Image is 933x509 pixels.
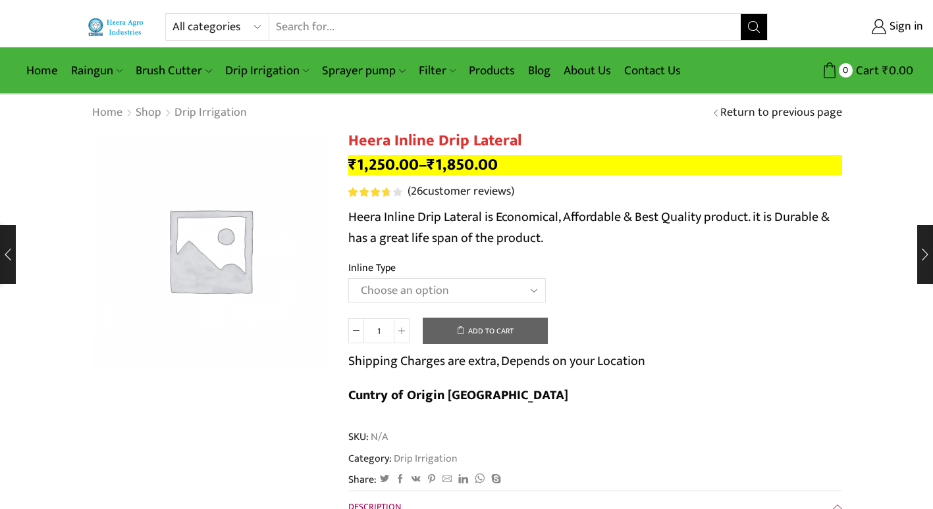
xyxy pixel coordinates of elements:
[315,55,412,86] a: Sprayer pump
[427,151,498,178] bdi: 1,850.00
[348,187,402,197] div: Rated 3.81 out of 5
[839,63,853,77] span: 0
[174,105,248,122] a: Drip Irrigation
[129,55,218,86] a: Brush Cutter
[462,55,521,86] a: Products
[364,318,394,343] input: Product quantity
[408,183,514,201] a: (26customer reviews)
[92,105,248,122] nav: Breadcrumb
[557,55,618,86] a: About Us
[741,14,767,40] button: Search button
[92,105,123,122] a: Home
[92,132,329,368] img: Placeholder
[618,55,687,86] a: Contact Us
[269,14,740,40] input: Search for...
[348,151,419,178] bdi: 1,250.00
[348,187,404,197] span: 26
[65,55,129,86] a: Raingun
[348,132,842,151] h1: Heera Inline Drip Lateral
[886,18,923,36] span: Sign in
[20,55,65,86] a: Home
[348,384,568,406] b: Cuntry of Origin [GEOGRAPHIC_DATA]
[882,61,913,81] bdi: 0.00
[348,155,842,175] p: –
[720,105,842,122] a: Return to previous page
[412,55,462,86] a: Filter
[411,182,423,201] span: 26
[348,187,389,197] span: Rated out of 5 based on customer ratings
[787,15,923,39] a: Sign in
[853,62,879,80] span: Cart
[348,472,377,487] span: Share:
[521,55,557,86] a: Blog
[427,151,435,178] span: ₹
[392,450,458,467] a: Drip Irrigation
[348,260,396,276] label: Inline Type
[423,318,548,344] button: Add to cart
[219,55,315,86] a: Drip Irrigation
[369,429,388,445] span: N/A
[882,61,889,81] span: ₹
[348,151,357,178] span: ₹
[348,429,842,445] span: SKU:
[348,206,842,249] p: Heera Inline Drip Lateral is Economical, Affordable & Best Quality product. it is Durable & has a...
[781,59,913,83] a: 0 Cart ₹0.00
[348,351,645,372] p: Shipping Charges are extra, Depends on your Location
[348,451,458,466] span: Category:
[135,105,162,122] a: Shop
